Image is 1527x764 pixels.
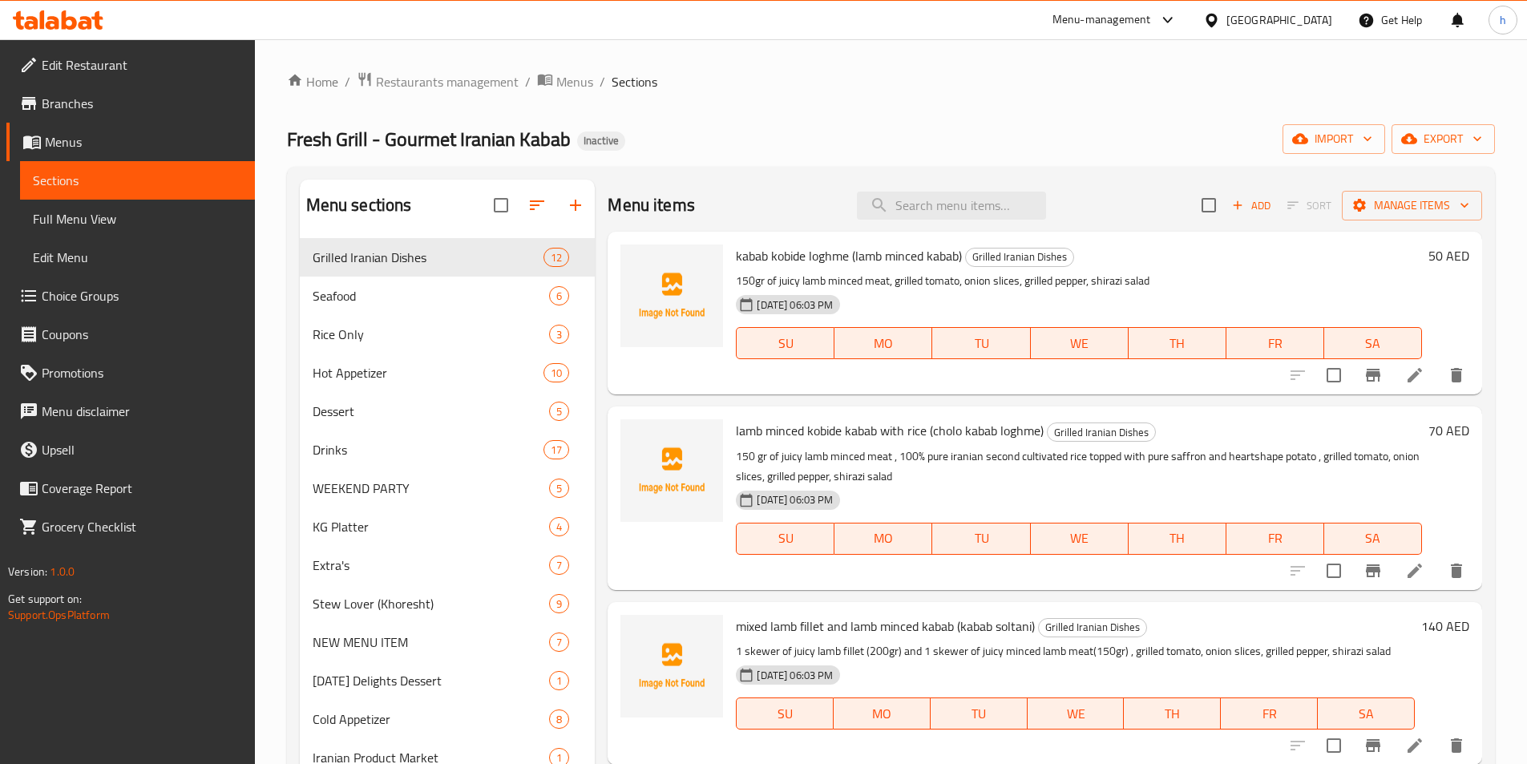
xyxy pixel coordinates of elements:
span: Menu disclaimer [42,402,242,421]
span: [DATE] 06:03 PM [750,668,839,683]
li: / [345,72,350,91]
span: 4 [550,519,568,535]
span: MO [841,332,926,355]
span: 7 [550,558,568,573]
span: 8 [550,712,568,727]
a: Branches [6,84,255,123]
div: Cold Appetizer8 [300,700,596,738]
div: KG Platter4 [300,507,596,546]
span: Seafood [313,286,550,305]
span: Dessert [313,402,550,421]
span: Stew Lover (Khoresht) [313,594,550,613]
a: Home [287,72,338,91]
div: [GEOGRAPHIC_DATA] [1226,11,1332,29]
div: items [549,479,569,498]
button: export [1392,124,1495,154]
h6: 140 AED [1421,615,1469,637]
span: export [1404,129,1482,149]
div: Rice Only3 [300,315,596,354]
span: Branches [42,94,242,113]
div: items [549,633,569,652]
div: Drinks17 [300,431,596,469]
button: TH [1129,523,1226,555]
span: KG Platter [313,517,550,536]
span: Add [1230,196,1273,215]
span: Version: [8,561,47,582]
span: Edit Menu [33,248,242,267]
a: Menu disclaimer [6,392,255,431]
span: WE [1037,527,1122,550]
span: TU [939,332,1024,355]
p: 1 skewer of juicy lamb fillet (200gr) and 1 skewer of juicy minced lamb meat(150gr) , grilled tom... [736,641,1415,661]
span: Restaurants management [376,72,519,91]
div: [DATE] Delights Dessert1 [300,661,596,700]
span: Sections [612,72,657,91]
span: SA [1331,332,1416,355]
span: WE [1034,702,1118,726]
button: MO [834,327,932,359]
button: FR [1226,523,1324,555]
div: WEEKEND PARTY5 [300,469,596,507]
span: WE [1037,332,1122,355]
span: Grocery Checklist [42,517,242,536]
span: Edit Restaurant [42,55,242,75]
h2: Menu sections [306,193,412,217]
span: Coverage Report [42,479,242,498]
div: Hot Appetizer10 [300,354,596,392]
button: delete [1437,552,1476,590]
span: SA [1331,527,1416,550]
div: NEW MENU ITEM7 [300,623,596,661]
div: Hot Appetizer [313,363,544,382]
div: Menu-management [1052,10,1151,30]
span: Grilled Iranian Dishes [1048,423,1155,442]
li: / [600,72,605,91]
span: SU [743,527,828,550]
a: Restaurants management [357,71,519,92]
input: search [857,192,1046,220]
li: / [525,72,531,91]
button: MO [834,697,931,730]
span: 6 [550,289,568,304]
span: TH [1135,527,1220,550]
button: delete [1437,356,1476,394]
div: Grilled Iranian Dishes12 [300,238,596,277]
div: items [549,286,569,305]
p: 150 gr of juicy lamb minced meat , 100% pure iranian second cultivated rice topped with pure saff... [736,447,1422,487]
span: Promotions [42,363,242,382]
span: h [1500,11,1506,29]
h6: 50 AED [1428,245,1469,267]
div: NEW MENU ITEM [313,633,550,652]
span: Get support on: [8,588,82,609]
span: MO [841,527,926,550]
a: Edit Restaurant [6,46,255,84]
span: mixed lamb fillet and lamb minced kabab (kabab soltani) [736,614,1035,638]
span: [DATE] Delights Dessert [313,671,550,690]
div: items [549,594,569,613]
span: TH [1130,702,1214,726]
h2: Menu items [608,193,695,217]
span: FR [1233,332,1318,355]
button: SA [1324,327,1422,359]
span: Menus [45,132,242,152]
span: import [1295,129,1372,149]
a: Sections [20,161,255,200]
div: Rice Only [313,325,550,344]
span: Inactive [577,134,625,148]
div: Ramadan Delights Dessert [313,671,550,690]
span: Fresh Grill - Gourmet Iranian Kabab [287,121,571,157]
span: WEEKEND PARTY [313,479,550,498]
span: SU [743,332,828,355]
p: 150gr of juicy lamb minced meat, grilled tomato, onion slices, grilled pepper, shirazi salad [736,271,1422,291]
a: Menus [6,123,255,161]
div: Drinks [313,440,544,459]
div: Stew Lover (Khoresht)9 [300,584,596,623]
div: items [549,517,569,536]
span: Cold Appetizer [313,709,550,729]
span: Sort sections [518,186,556,224]
div: items [543,363,569,382]
span: Select to update [1317,358,1351,392]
